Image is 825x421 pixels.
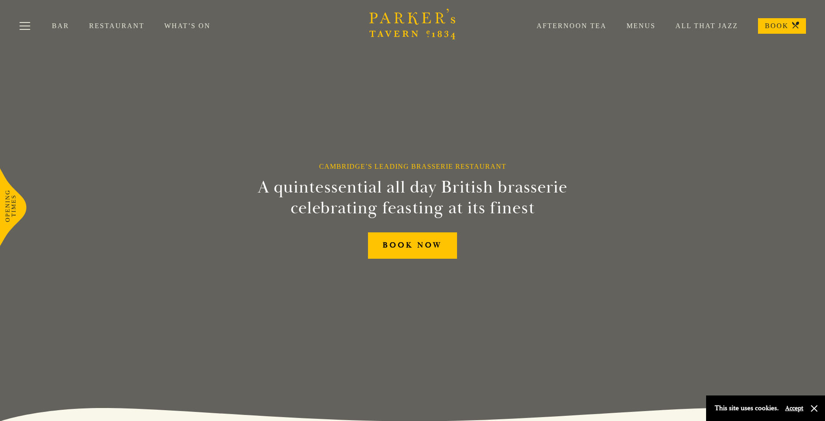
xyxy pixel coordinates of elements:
a: BOOK NOW [368,232,457,259]
button: Close and accept [810,404,819,413]
h1: Cambridge’s Leading Brasserie Restaurant [319,162,506,170]
h2: A quintessential all day British brasserie celebrating feasting at its finest [215,177,610,219]
p: This site uses cookies. [715,402,779,415]
button: Accept [785,404,803,412]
